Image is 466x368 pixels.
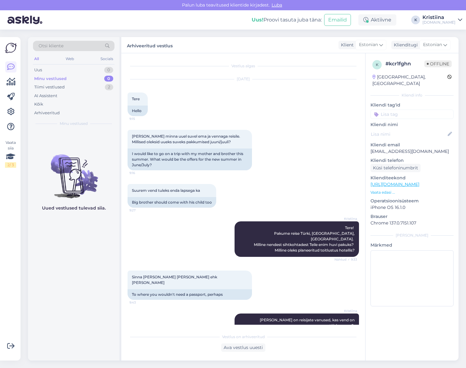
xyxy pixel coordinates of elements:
[222,334,265,340] span: Vestlus on arhiveeritud
[33,55,40,63] div: All
[370,102,454,108] p: Kliendi tag'id
[370,198,454,204] p: Operatsioonisüsteem
[370,242,454,248] p: Märkmed
[5,162,16,168] div: 2 / 3
[424,60,452,67] span: Offline
[128,197,216,208] div: Big brother should come with his child too
[5,140,16,168] div: Vaata siia
[358,14,396,26] div: Aktiivne
[324,14,351,26] button: Emailid
[334,216,357,221] span: Kristiina
[34,93,57,99] div: AI Assistent
[370,220,454,226] p: Chrome 137.0.7151.107
[132,97,140,101] span: Tere
[129,300,153,305] span: 9:43
[270,2,284,8] span: Luba
[359,41,378,48] span: Estonian
[129,208,153,213] span: 9:27
[252,16,322,24] div: Proovi tasuta juba täna:
[334,309,357,313] span: Kristiina
[376,62,379,67] span: k
[64,55,75,63] div: Web
[128,63,359,69] div: Vestlus algas
[128,149,252,170] div: I would like to go on a trip with my mother and brother this summer. What would be the offers for...
[34,67,42,73] div: Uus
[104,67,113,73] div: 0
[338,42,354,48] div: Klient
[422,20,455,25] div: [DOMAIN_NAME]
[334,257,357,262] span: Nähtud ✓ 9:33
[5,42,17,54] img: Askly Logo
[391,42,418,48] div: Klienditugi
[422,15,462,25] a: Kristiina[DOMAIN_NAME]
[128,289,252,300] div: To where you wouldn't need a passport, perhaps
[370,175,454,181] p: Klienditeekond
[370,110,454,119] input: Lisa tag
[370,157,454,164] p: Kliendi telefon
[372,74,447,87] div: [GEOGRAPHIC_DATA], [GEOGRAPHIC_DATA]
[39,43,63,49] span: Otsi kliente
[129,116,153,121] span: 9:15
[221,343,265,352] div: Ava vestlus uuesti
[105,84,113,90] div: 2
[370,182,419,187] a: [URL][DOMAIN_NAME]
[99,55,114,63] div: Socials
[132,188,200,193] span: Suurem vend tuleks enda lapsega ka
[34,84,65,90] div: Tiimi vestlused
[34,101,43,107] div: Kõik
[423,41,442,48] span: Estonian
[370,121,454,128] p: Kliendi nimi
[34,76,67,82] div: Minu vestlused
[411,16,420,24] div: K
[371,131,446,138] input: Lisa nimi
[34,110,60,116] div: Arhiveeritud
[370,233,454,238] div: [PERSON_NAME]
[370,164,421,172] div: Küsi telefoninumbrit
[104,76,113,82] div: 0
[132,134,241,144] span: [PERSON_NAME] minna uuel suvel ema ja vennaga reisile. Millised oleksid uueks suveks pakkumised j...
[370,142,454,148] p: Kliendi email
[260,318,356,333] span: [PERSON_NAME] on reisijate vanused, kas vend on täiskasvanu? Ja kuidas on suurema [PERSON_NAME] v...
[422,15,455,20] div: Kristiina
[370,148,454,155] p: [EMAIL_ADDRESS][DOMAIN_NAME]
[370,204,454,211] p: iPhone OS 16.1.0
[28,143,119,199] img: No chats
[128,106,148,116] div: Hello
[370,92,454,98] div: Kliendi info
[252,17,263,23] b: Uus!
[129,171,153,175] span: 9:16
[128,76,359,82] div: [DATE]
[370,190,454,195] p: Vaata edasi ...
[60,121,88,126] span: Minu vestlused
[42,205,106,211] p: Uued vestlused tulevad siia.
[370,213,454,220] p: Brauser
[132,275,218,285] span: Sinna [PERSON_NAME] [PERSON_NAME] ehk [PERSON_NAME]
[127,41,173,49] label: Arhiveeritud vestlus
[385,60,424,68] div: # kcr1fghn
